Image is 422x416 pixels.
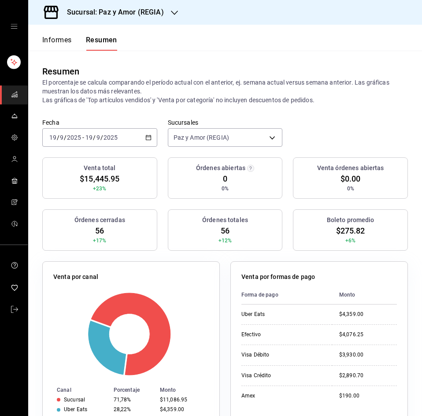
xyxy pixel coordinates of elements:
font: El porcentaje se calcula comparando el período actual con el anterior, ej. semana actual versus s... [42,79,389,95]
font: $4,359.00 [160,406,184,412]
font: / [57,134,59,141]
font: Resumen [86,36,117,44]
font: +17% [93,238,107,244]
font: $0.00 [341,174,361,183]
font: Boleto promedio [327,216,374,223]
font: $2,890.70 [339,372,363,379]
font: 0 [223,174,227,183]
font: Sucursal: Paz y Amor (REGIA) [67,8,164,16]
font: 28,22% [114,406,131,412]
font: Canal [57,387,71,393]
font: Venta por formas de pago [241,273,315,280]
font: Amex [241,393,255,399]
font: Venta total [84,164,115,171]
font: Órdenes abiertas [196,164,245,171]
input: -- [96,134,100,141]
input: -- [59,134,64,141]
font: Monto [160,387,176,393]
input: -- [85,134,93,141]
font: +23% [93,186,107,192]
font: 71,78% [114,397,131,403]
font: $3,930.00 [339,352,363,358]
font: +12% [218,238,232,244]
font: Órdenes cerradas [74,216,125,223]
font: Visa Débito [241,352,269,358]
font: Sucursal [64,397,85,403]
font: $11,086.95 [160,397,187,403]
font: Uber Eats [241,311,265,317]
input: ---- [103,134,118,141]
div: pestañas de navegación [42,35,117,51]
font: Paz y Amor (REGIA) [174,134,229,141]
input: -- [49,134,57,141]
font: Visa Crédito [241,372,271,379]
font: 56 [95,226,104,235]
font: Sucursales [168,119,198,126]
font: / [64,134,67,141]
font: Forma de pago [241,292,278,298]
button: cajón abierto [11,23,18,30]
font: - [82,134,84,141]
font: Resumen [42,66,79,77]
font: 56 [221,226,230,235]
font: 0% [222,186,229,192]
font: $15,445.95 [80,174,119,183]
font: $275.82 [336,226,365,235]
font: Venta por canal [53,273,98,280]
font: $4,359.00 [339,311,363,317]
font: / [100,134,103,141]
font: Informes [42,36,72,44]
font: Fecha [42,119,59,126]
font: Efectivo [241,331,261,338]
font: Órdenes totales [202,216,248,223]
font: Monto [339,292,355,298]
input: ---- [67,134,81,141]
font: Porcentaje [114,387,140,393]
font: Uber Eats [64,406,87,412]
font: Venta órdenes abiertas [317,164,384,171]
font: +6% [345,238,355,244]
font: 0% [347,186,354,192]
font: Las gráficas de 'Top artículos vendidos' y 'Venta por categoría' no incluyen descuentos de pedidos. [42,97,315,104]
font: $4,076.25 [339,331,363,338]
font: $190.00 [339,393,359,399]
font: / [93,134,96,141]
